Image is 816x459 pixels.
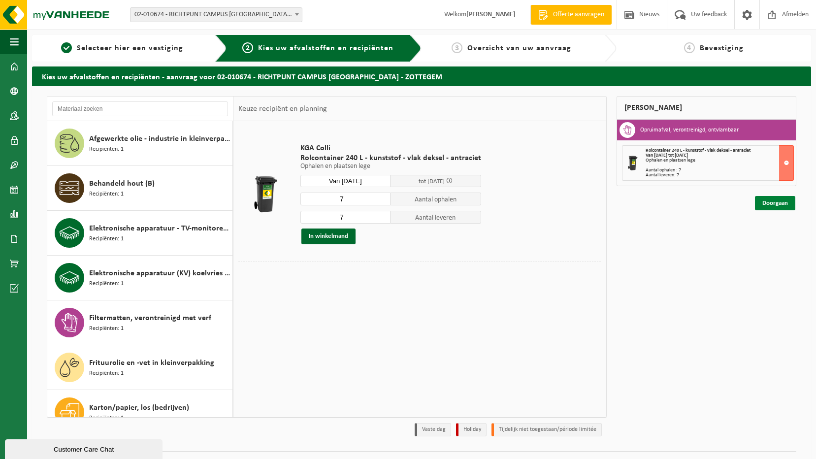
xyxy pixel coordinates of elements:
li: Tijdelijk niet toegestaan/période limitée [491,423,602,436]
span: Selecteer hier een vestiging [77,44,183,52]
span: Recipiënten: 1 [89,369,124,378]
button: Afgewerkte olie - industrie in kleinverpakking Recipiënten: 1 [47,121,233,166]
div: Aantal ophalen : 7 [646,168,794,173]
span: 4 [684,42,695,53]
button: Elektronische apparatuur (KV) koelvries (huishoudelijk) Recipiënten: 1 [47,256,233,300]
span: Recipiënten: 1 [89,414,124,423]
span: Behandeld hout (B) [89,178,155,190]
span: KGA Colli [300,143,481,153]
li: Holiday [456,423,487,436]
span: 1 [61,42,72,53]
span: 02-010674 - RICHTPUNT CAMPUS ZOTTEGEM - ZOTTEGEM [130,7,302,22]
span: Elektronische apparatuur - TV-monitoren (TVM) [89,223,230,234]
a: 1Selecteer hier een vestiging [37,42,207,54]
span: Afgewerkte olie - industrie in kleinverpakking [89,133,230,145]
span: Aantal ophalen [391,193,481,205]
span: Recipiënten: 1 [89,190,124,199]
strong: Van [DATE] tot [DATE] [646,153,688,158]
span: 02-010674 - RICHTPUNT CAMPUS ZOTTEGEM - ZOTTEGEM [131,8,302,22]
span: Aantal leveren [391,211,481,224]
button: Frituurolie en -vet in kleinverpakking Recipiënten: 1 [47,345,233,390]
span: Rolcontainer 240 L - kunststof - vlak deksel - antraciet [646,148,751,153]
span: tot [DATE] [419,178,445,185]
span: Overzicht van uw aanvraag [467,44,571,52]
button: Behandeld hout (B) Recipiënten: 1 [47,166,233,211]
div: Ophalen en plaatsen lege [646,158,794,163]
input: Selecteer datum [300,175,391,187]
button: In winkelmand [301,229,356,244]
span: Recipiënten: 1 [89,145,124,154]
div: Aantal leveren: 7 [646,173,794,178]
div: Keuze recipiënt en planning [233,97,332,121]
span: Offerte aanvragen [551,10,607,20]
div: [PERSON_NAME] [617,96,797,120]
button: Filtermatten, verontreinigd met verf Recipiënten: 1 [47,300,233,345]
span: 2 [242,42,253,53]
h3: Opruimafval, verontreinigd, ontvlambaar [640,122,739,138]
span: Bevestiging [700,44,744,52]
strong: [PERSON_NAME] [466,11,516,18]
span: Filtermatten, verontreinigd met verf [89,312,211,324]
span: Recipiënten: 1 [89,324,124,333]
span: Recipiënten: 1 [89,234,124,244]
span: Karton/papier, los (bedrijven) [89,402,189,414]
span: 3 [452,42,462,53]
button: Elektronische apparatuur - TV-monitoren (TVM) Recipiënten: 1 [47,211,233,256]
a: Doorgaan [755,196,795,210]
h2: Kies uw afvalstoffen en recipiënten - aanvraag voor 02-010674 - RICHTPUNT CAMPUS [GEOGRAPHIC_DATA... [32,66,811,86]
span: Frituurolie en -vet in kleinverpakking [89,357,214,369]
span: Recipiënten: 1 [89,279,124,289]
button: Karton/papier, los (bedrijven) Recipiënten: 1 [47,390,233,435]
li: Vaste dag [415,423,451,436]
span: Rolcontainer 240 L - kunststof - vlak deksel - antraciet [300,153,481,163]
input: Materiaal zoeken [52,101,228,116]
span: Elektronische apparatuur (KV) koelvries (huishoudelijk) [89,267,230,279]
span: Kies uw afvalstoffen en recipiënten [258,44,393,52]
a: Offerte aanvragen [530,5,612,25]
iframe: chat widget [5,437,164,459]
p: Ophalen en plaatsen lege [300,163,481,170]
